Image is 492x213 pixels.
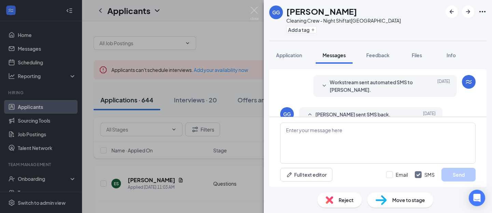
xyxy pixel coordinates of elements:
[469,190,485,206] div: Open Intercom Messenger
[330,78,419,93] span: Workstream sent automated SMS to [PERSON_NAME].
[464,8,472,16] svg: ArrowRight
[366,52,389,58] span: Feedback
[412,52,422,58] span: Files
[448,8,456,16] svg: ArrowLeftNew
[446,5,458,18] button: ArrowLeftNew
[286,26,317,33] button: PlusAdd a tag
[423,111,436,119] span: [DATE]
[311,28,315,32] svg: Plus
[462,5,474,18] button: ArrowRight
[286,5,357,17] h1: [PERSON_NAME]
[441,168,476,181] button: Send
[465,78,473,86] svg: WorkstreamLogo
[447,52,456,58] span: Info
[272,9,280,16] div: GG
[276,52,302,58] span: Application
[286,171,293,178] svg: Pen
[286,17,401,24] div: Cleaning Crew - Night Shift at [GEOGRAPHIC_DATA]
[339,196,354,204] span: Reject
[323,52,346,58] span: Messages
[437,78,450,93] span: [DATE]
[280,168,332,181] button: Full text editorPen
[315,111,391,119] span: [PERSON_NAME] sent SMS back.
[283,111,291,117] div: GG
[392,196,425,204] span: Move to stage
[320,82,328,90] svg: SmallChevronDown
[306,111,314,119] svg: SmallChevronUp
[478,8,487,16] svg: Ellipses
